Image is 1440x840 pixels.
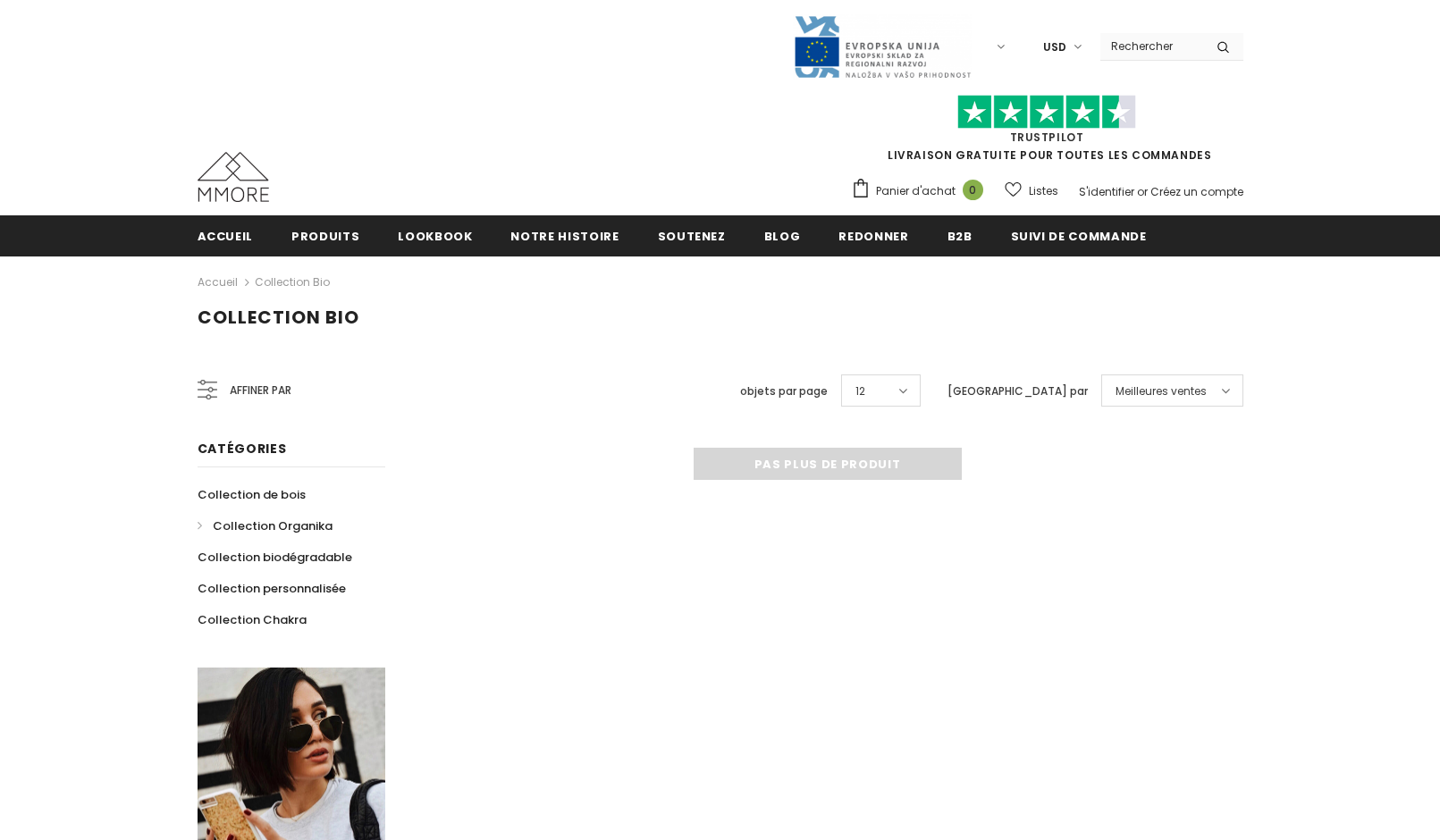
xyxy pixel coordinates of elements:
[793,38,972,54] a: Javni Razpis
[198,440,287,458] span: Catégories
[198,573,346,604] a: Collection personnalisée
[198,580,346,597] span: Collection personnalisée
[198,549,352,566] span: Collection biodégradable
[1116,382,1207,400] span: Meilleures ventes
[947,228,973,245] span: B2B
[658,228,726,245] span: soutenez
[1029,182,1058,200] span: Listes
[291,228,359,245] span: Produits
[963,180,983,200] span: 0
[398,215,472,256] a: Lookbook
[510,215,619,256] a: Notre histoire
[764,228,801,245] span: Blog
[198,215,254,256] a: Accueil
[1005,175,1058,206] a: Listes
[793,14,972,80] img: Javni Razpis
[851,103,1243,163] span: LIVRAISON GRATUITE POUR TOUTES LES COMMANDES
[198,542,352,573] a: Collection biodégradable
[855,382,865,400] span: 12
[1011,228,1147,245] span: Suivi de commande
[947,382,1088,400] label: [GEOGRAPHIC_DATA] par
[198,272,238,293] a: Accueil
[291,215,359,256] a: Produits
[1011,215,1147,256] a: Suivi de commande
[198,611,307,628] span: Collection Chakra
[198,228,254,245] span: Accueil
[957,95,1136,130] img: Faites confiance aux étoiles pilotes
[198,604,307,635] a: Collection Chakra
[838,215,908,256] a: Redonner
[198,152,269,202] img: Cas MMORE
[1150,184,1243,199] a: Créez un compte
[1043,38,1066,56] span: USD
[1100,33,1203,59] input: Search Site
[213,517,333,534] span: Collection Organika
[1137,184,1148,199] span: or
[1079,184,1134,199] a: S'identifier
[947,215,973,256] a: B2B
[1010,130,1084,145] a: TrustPilot
[658,215,726,256] a: soutenez
[198,305,359,330] span: Collection Bio
[198,510,333,542] a: Collection Organika
[198,479,306,510] a: Collection de bois
[198,486,306,503] span: Collection de bois
[764,215,801,256] a: Blog
[838,228,908,245] span: Redonner
[398,228,472,245] span: Lookbook
[876,182,956,200] span: Panier d'achat
[255,274,330,290] a: Collection Bio
[740,382,828,400] label: objets par page
[510,228,619,245] span: Notre histoire
[230,381,291,400] span: Affiner par
[851,178,992,205] a: Panier d'achat 0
